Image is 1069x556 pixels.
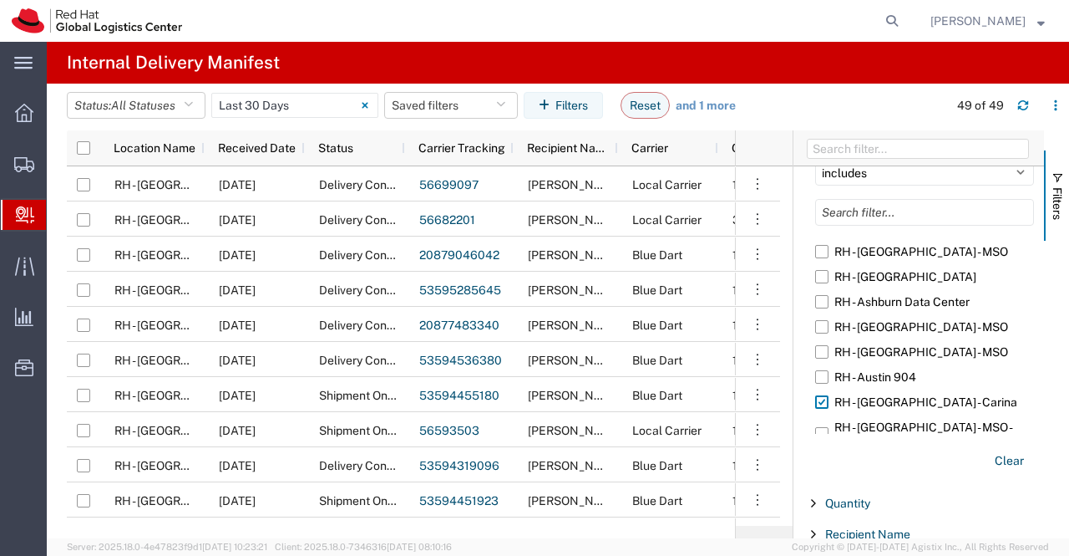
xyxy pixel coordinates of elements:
span: 1 [732,283,737,297]
a: 56699097 [419,178,479,191]
span: 09/02/2025 [219,213,256,227]
span: Vinod Selvaraj [528,389,623,402]
input: Filter Columns Input [807,139,1029,159]
div: 49 of 49 [957,97,1004,115]
span: RH - Bangalore - Carina [114,213,297,227]
span: Received Date [218,141,296,155]
label: RH - [GEOGRAPHIC_DATA] - MSO [815,314,1034,339]
button: Saved filters [384,92,518,119]
span: Server: 2025.18.0-4e47823f9d1 [67,542,267,552]
span: Local Carrier [632,424,702,437]
div: Filter List 18 Filters [793,166,1044,538]
span: DHIMAN MANDAL [528,494,623,508]
span: Quantity [732,141,777,155]
button: Filters [524,92,603,119]
span: 10 [732,178,745,191]
button: Status:All Statuses [67,92,205,119]
span: RH - Bangalore - Carina [114,283,297,297]
span: Recipient Name [825,528,910,541]
span: 09/01/2025 [219,494,256,508]
a: 56593503 [419,424,479,437]
span: All Statuses [111,99,175,112]
span: Chowde Gowda [528,248,623,262]
a: 20877483340 [419,319,499,332]
label: RH - [GEOGRAPHIC_DATA] - MSO - NEW [815,415,1034,453]
span: Blue Dart [632,459,682,472]
span: RH - Bangalore - Carina [114,178,297,191]
span: 1 [732,424,737,437]
span: Chowde Gowda [528,319,623,332]
label: RH - Ashburn Data Center [815,289,1034,314]
span: Delivery Confirmation [319,283,435,297]
span: Filters [1051,187,1064,220]
a: 56682201 [419,213,475,227]
span: 09/03/2025 [219,178,256,191]
label: RH - [GEOGRAPHIC_DATA] - MSO [815,239,1034,264]
span: Delivery Confirmation [319,354,435,367]
span: Quantity [825,497,870,510]
button: Clear [985,447,1034,475]
a: 53594451923 [419,494,499,508]
img: logo [12,8,182,33]
span: RH - Bangalore - Carina [114,319,297,332]
h4: Internal Delivery Manifest [67,42,280,84]
span: Siddhi Bhor [528,354,623,367]
span: Chowde Gowda [528,459,623,472]
button: [PERSON_NAME] [930,11,1046,31]
span: Local Carrier [632,178,702,191]
span: Delivery Confirmation [319,178,435,191]
a: 53594319096 [419,459,499,472]
span: Karthik R [528,178,633,191]
span: Sumitra Hansdah [528,283,623,297]
a: 20879046042 [419,248,499,262]
span: RH - Bangalore - Carina [114,424,297,437]
span: RH - Bangalore - Carina [114,248,297,262]
span: 09/01/2025 [219,389,256,402]
span: 1 [732,389,737,402]
label: RH - Austin 904 [815,365,1034,390]
span: 1 [732,459,737,472]
span: RH - Bangalore - Carina [114,389,297,402]
span: RH - Bangalore - Carina [114,354,297,367]
span: Local Carrier [632,213,702,227]
span: Blue Dart [632,494,682,508]
label: RH - [GEOGRAPHIC_DATA] [815,264,1034,289]
span: 09/01/2025 [219,319,256,332]
span: [DATE] 08:10:16 [387,542,452,552]
span: 31 [732,213,745,227]
span: Delivery Confirmation [319,213,435,227]
span: Delivery Confirmation [319,319,435,332]
a: and 1 more [676,98,736,115]
span: 09/02/2025 [219,248,256,262]
span: Blue Dart [632,354,682,367]
span: Status [318,141,353,155]
span: Delivery Confirmation [319,459,435,472]
span: Shipment On-Hold [319,424,418,437]
span: Sumitra Hansdah [930,12,1026,30]
span: Carrier [631,141,668,155]
span: Sonali Badal [528,424,623,437]
span: 08/25/2025 [219,424,256,437]
span: Blue Dart [632,319,682,332]
span: Shipment On-Hold [319,389,418,402]
span: Copyright © [DATE]-[DATE] Agistix Inc., All Rights Reserved [792,540,1049,554]
span: Shipment On-Hold [319,494,418,508]
label: RH - [GEOGRAPHIC_DATA] - Carina [815,390,1034,415]
span: Location Name [114,141,195,155]
span: Recipient Name [527,141,611,155]
input: Search filter... [815,199,1034,226]
span: 1 [732,248,737,262]
span: Blue Dart [632,283,682,297]
span: Carrier Tracking [418,141,505,155]
span: RH - Bangalore - Carina [114,494,297,508]
span: Blue Dart [632,248,682,262]
span: RH - Bangalore - Carina [114,459,297,472]
button: Reset [621,92,670,119]
a: 53594536380 [419,354,502,367]
a: 53594455180 [419,389,499,402]
label: RH - [GEOGRAPHIC_DATA] - MSO [815,339,1034,365]
span: 1 [732,319,737,332]
span: 08/28/2025 [219,354,256,367]
span: 09/01/2025 [219,459,256,472]
span: Client: 2025.18.0-7346316 [275,542,452,552]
